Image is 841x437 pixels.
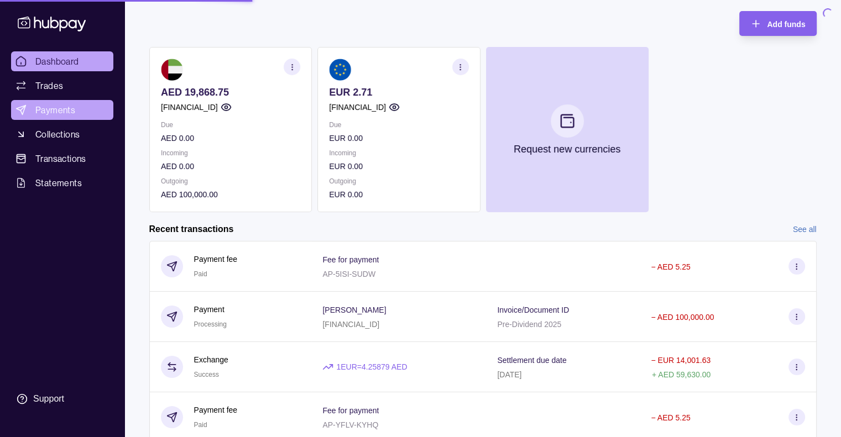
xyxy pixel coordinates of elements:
[35,176,82,189] span: Statements
[194,371,219,378] span: Success
[161,188,300,201] p: AED 100,000.00
[161,132,300,144] p: AED 0.00
[329,160,468,172] p: EUR 0.00
[329,59,351,81] img: eu
[329,147,468,159] p: Incoming
[497,370,521,379] p: [DATE]
[11,76,113,96] a: Trades
[497,320,561,329] p: Pre-Dividend 2025
[651,356,711,365] p: − EUR 14,001.63
[322,270,375,278] p: AP-5ISI-SUDW
[194,354,228,366] p: Exchange
[329,188,468,201] p: EUR 0.00
[161,59,183,81] img: ae
[651,313,714,322] p: − AED 100,000.00
[149,223,234,235] h2: Recent transactions
[497,306,569,314] p: Invoice/Document ID
[35,55,79,68] span: Dashboard
[651,413,690,422] p: − AED 5.25
[35,152,86,165] span: Transactions
[194,253,238,265] p: Payment fee
[322,306,386,314] p: [PERSON_NAME]
[322,255,379,264] p: Fee for payment
[329,101,386,113] p: [FINANCIAL_ID]
[161,147,300,159] p: Incoming
[329,132,468,144] p: EUR 0.00
[11,387,113,410] a: Support
[161,119,300,131] p: Due
[329,119,468,131] p: Due
[194,270,207,278] span: Paid
[161,175,300,187] p: Outgoing
[194,404,238,416] p: Payment fee
[485,47,648,212] button: Request new currencies
[161,101,218,113] p: [FINANCIAL_ID]
[336,361,407,373] p: 1 EUR = 4.25879 AED
[329,175,468,187] p: Outgoing
[35,103,75,117] span: Payments
[11,149,113,169] a: Transactions
[161,160,300,172] p: AED 0.00
[33,393,64,405] div: Support
[514,143,620,155] p: Request new currencies
[11,100,113,120] a: Payments
[497,356,566,365] p: Settlement due date
[329,86,468,98] p: EUR 2.71
[322,406,379,415] p: Fee for payment
[194,320,227,328] span: Processing
[651,262,690,271] p: − AED 5.25
[322,420,378,429] p: AP-YFLV-KYHQ
[793,223,817,235] a: See all
[161,86,300,98] p: AED 19,868.75
[35,128,80,141] span: Collections
[739,11,816,36] button: Add funds
[322,320,379,329] p: [FINANCIAL_ID]
[11,51,113,71] a: Dashboard
[11,173,113,193] a: Statements
[767,20,805,29] span: Add funds
[194,421,207,429] span: Paid
[35,79,63,92] span: Trades
[11,124,113,144] a: Collections
[652,370,711,379] p: + AED 59,630.00
[194,303,227,315] p: Payment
